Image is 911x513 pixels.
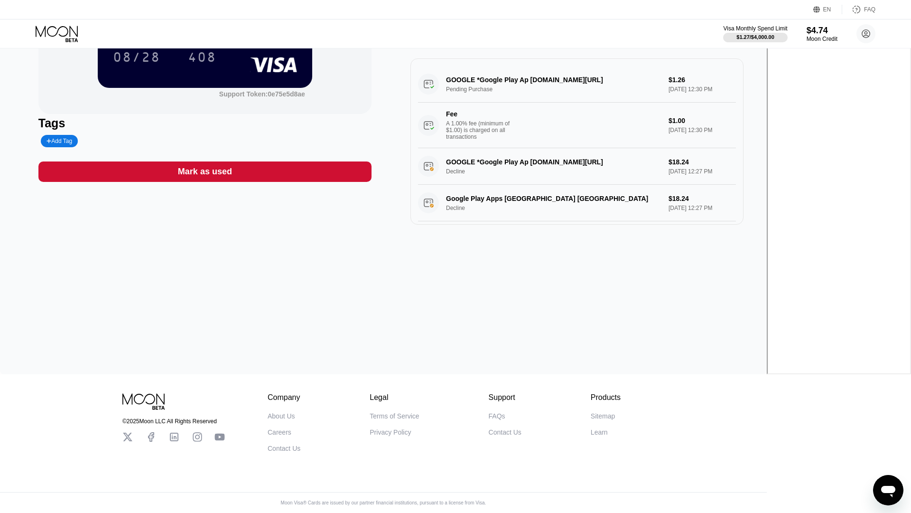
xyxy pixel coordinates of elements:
div: Privacy Policy [370,428,411,436]
div: Learn [591,428,608,436]
div: 408 [181,45,223,69]
div: Support [489,393,521,402]
div: Terms of Service [370,412,419,420]
div: EN [813,5,842,14]
div: Fee [446,110,512,118]
div: About Us [268,412,295,420]
div: Sitemap [591,412,615,420]
div: Add Tag [41,135,78,147]
div: Contact Us [268,445,300,452]
div: Careers [268,428,291,436]
div: EN [823,6,831,13]
div: FAQ [864,6,875,13]
div: Tags [38,116,372,130]
div: 408 [188,51,216,66]
div: $4.74Moon Credit [807,26,837,42]
div: Moon Visa® Cards are issued by our partner financial institutions, pursuant to a license from Visa. [273,500,494,505]
div: [DATE] 12:30 PM [669,127,736,133]
div: FeeA 1.00% fee (minimum of $1.00) is charged on all transactions$1.00[DATE] 12:30 PM [418,103,736,148]
div: 08/28 [106,45,167,69]
div: Visa Monthly Spend Limit$1.27/$4,000.00 [723,25,787,42]
div: Mark as used [38,161,372,182]
div: Products [591,393,621,402]
div: $1.00 [669,117,736,124]
div: A 1.00% fee (minimum of $1.00) is charged on all transactions [446,120,517,140]
div: Visa Monthly Spend Limit [723,25,787,32]
div: $4.74 [807,26,837,36]
div: Legal [370,393,419,402]
div: Moon Credit [807,36,837,42]
div: Contact Us [489,428,521,436]
div: Add Tag [46,138,72,144]
div: Support Token:0e75e5d8ae [219,90,305,98]
iframe: Button to launch messaging window, conversation in progress [873,475,903,505]
div: Support Token: 0e75e5d8ae [219,90,305,98]
div: © 2025 Moon LLC All Rights Reserved [122,418,225,425]
div: $1.27 / $4,000.00 [736,34,774,40]
div: FAQs [489,412,505,420]
div: Company [268,393,300,402]
div: FAQ [842,5,875,14]
div: 08/28 [113,51,160,66]
div: Mark as used [178,166,232,177]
